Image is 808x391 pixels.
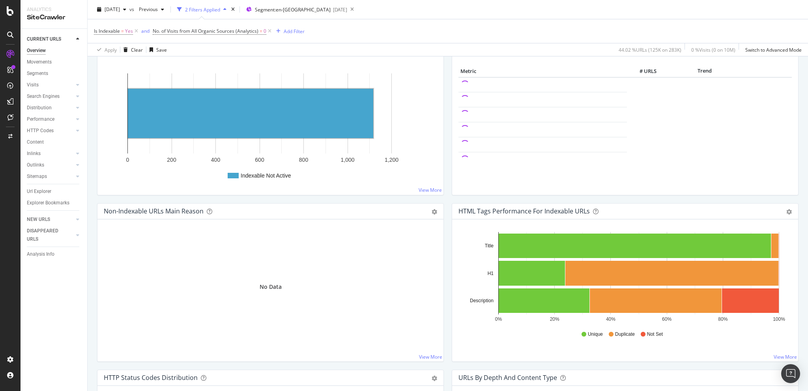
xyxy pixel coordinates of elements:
[27,161,44,169] div: Outlinks
[27,150,41,158] div: Inlinks
[141,28,150,34] div: and
[27,150,74,158] a: Inlinks
[27,172,74,181] a: Sitemaps
[647,331,663,338] span: Not Set
[146,43,167,56] button: Save
[105,46,117,53] div: Apply
[255,6,331,13] span: Segment: en-[GEOGRAPHIC_DATA]
[27,69,48,78] div: Segments
[627,65,658,77] th: # URLS
[27,215,74,224] a: NEW URLS
[691,46,735,53] div: 0 % Visits ( 0 on 10M )
[27,81,74,89] a: Visits
[27,58,52,66] div: Movements
[255,157,264,163] text: 600
[94,28,120,34] span: Is Indexable
[27,199,82,207] a: Explorer Bookmarks
[27,172,47,181] div: Sitemaps
[495,316,502,322] text: 0%
[104,207,204,215] div: Non-Indexable URLs Main Reason
[105,6,120,13] span: 2025 Aug. 10th
[458,65,627,77] th: Metric
[27,138,82,146] a: Content
[27,115,74,123] a: Performance
[615,331,635,338] span: Duplicate
[21,46,28,52] img: tab_domain_overview_orange.svg
[260,28,262,34] span: =
[21,21,87,27] div: Domain: [DOMAIN_NAME]
[121,28,124,34] span: =
[79,46,85,52] img: tab_keywords_by_traffic_grey.svg
[458,374,557,382] div: URLs by Depth and Content Type
[432,376,437,381] div: gear
[94,43,117,56] button: Apply
[241,172,291,179] text: Indexable Not Active
[13,21,19,27] img: website_grey.svg
[340,157,354,163] text: 1,000
[485,243,494,249] text: Title
[27,104,52,112] div: Distribution
[87,47,133,52] div: Keywords by Traffic
[104,374,198,382] div: HTTP Status Codes Distribution
[658,65,750,77] th: Trend
[27,227,74,243] a: DISAPPEARED URLS
[167,157,176,163] text: 200
[27,104,74,112] a: Distribution
[104,65,434,189] div: A chart.
[174,3,230,16] button: 2 Filters Applied
[27,127,74,135] a: HTTP Codes
[606,316,615,322] text: 40%
[432,209,437,215] div: gear
[27,6,81,13] div: Analytics
[211,157,221,163] text: 400
[27,227,67,243] div: DISAPPEARED URLS
[458,232,789,324] div: A chart.
[136,3,167,16] button: Previous
[419,354,442,360] a: View More
[27,127,54,135] div: HTTP Codes
[264,26,266,37] span: 0
[13,13,19,19] img: logo_orange.svg
[27,47,46,55] div: Overview
[27,138,44,146] div: Content
[230,6,236,13] div: times
[27,250,54,258] div: Analysis Info
[718,316,728,322] text: 80%
[27,81,39,89] div: Visits
[588,331,603,338] span: Unique
[260,283,282,291] div: No Data
[185,6,220,13] div: 2 Filters Applied
[27,161,74,169] a: Outlinks
[470,298,494,303] text: Description
[27,47,82,55] a: Overview
[27,35,61,43] div: CURRENT URLS
[27,115,54,123] div: Performance
[333,6,347,13] div: [DATE]
[131,46,143,53] div: Clear
[419,187,442,193] a: View More
[284,28,305,34] div: Add Filter
[136,6,158,13] span: Previous
[619,46,681,53] div: 44.02 % URLs ( 125K on 283K )
[27,35,74,43] a: CURRENT URLS
[120,43,143,56] button: Clear
[27,187,51,196] div: Url Explorer
[27,215,50,224] div: NEW URLS
[125,26,133,37] span: Yes
[550,316,559,322] text: 20%
[273,26,305,36] button: Add Filter
[27,92,74,101] a: Search Engines
[27,69,82,78] a: Segments
[786,209,792,215] div: gear
[458,207,590,215] div: HTML Tags Performance for Indexable URLs
[488,271,494,276] text: H1
[94,3,129,16] button: [DATE]
[153,28,258,34] span: No. of Visits from All Organic Sources (Analytics)
[156,46,167,53] div: Save
[773,316,785,322] text: 100%
[745,46,802,53] div: Switch to Advanced Mode
[243,3,347,16] button: Segment:en-[GEOGRAPHIC_DATA][DATE]
[129,6,136,13] span: vs
[662,316,671,322] text: 60%
[385,157,398,163] text: 1,200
